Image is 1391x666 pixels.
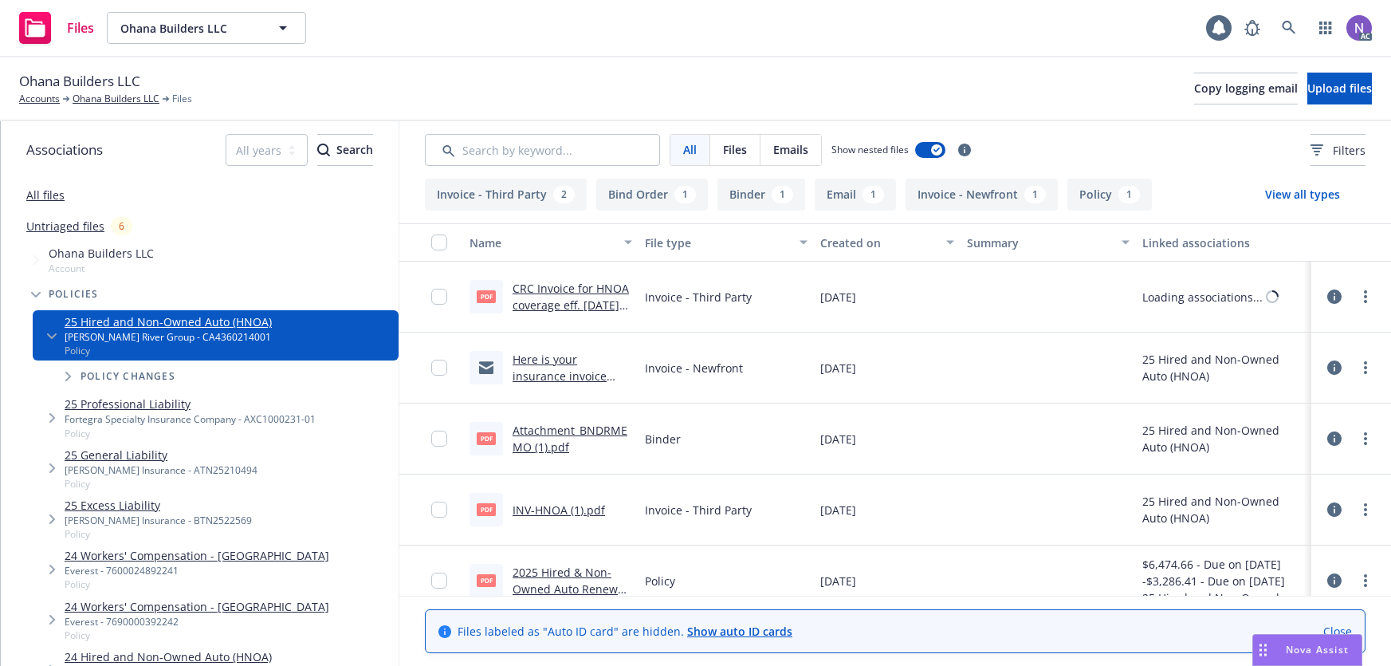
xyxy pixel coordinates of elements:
a: 25 Hired and Non-Owned Auto (HNOA) [65,313,272,330]
a: Close [1323,623,1352,640]
span: Policy changes [81,372,175,381]
a: more [1356,358,1375,377]
a: 2025 Hired & Non-Owned Auto Renewal Policy .pdf [513,565,627,613]
div: [PERSON_NAME] River Group - CA4360214001 [65,330,272,344]
input: Search by keyword... [425,134,660,166]
div: Linked associations [1142,234,1305,251]
span: Policy [65,629,329,642]
div: Everest - 7600024892241 [65,564,329,577]
span: Files [723,141,747,158]
button: Invoice - Newfront [906,179,1058,211]
svg: Search [317,144,330,156]
div: Loading associations... [1142,289,1263,305]
button: SearchSearch [317,134,373,166]
button: Nova Assist [1252,634,1362,666]
a: Search [1273,12,1305,44]
span: Policy [65,527,252,541]
a: 24 Workers' Compensation - [GEOGRAPHIC_DATA] [65,547,329,564]
a: All files [26,187,65,203]
a: 25 General Liability [65,447,257,463]
span: Account [49,262,154,275]
span: Filters [1310,142,1365,159]
div: $6,474.66 - Due on [DATE] [1142,556,1305,573]
span: Ohana Builders LLC [19,71,140,92]
span: Files [172,92,192,106]
div: 2 [553,186,575,203]
input: Toggle Row Selected [431,573,447,589]
button: Summary [961,223,1136,262]
button: Name [463,223,639,262]
a: INV-HNOA (1).pdf [513,502,605,518]
div: Summary [967,234,1112,251]
div: 1 [772,186,793,203]
span: Ohana Builders LLC [49,245,154,262]
span: Policy [65,577,329,591]
button: Filters [1310,134,1365,166]
div: [PERSON_NAME] Insurance - ATN25210494 [65,463,257,477]
a: more [1356,287,1375,306]
button: Linked associations [1136,223,1311,262]
span: [DATE] [820,573,856,589]
span: Ohana Builders LLC [120,20,258,37]
div: File type [645,234,790,251]
div: 1 [862,186,884,203]
div: 25 Hired and Non-Owned Auto (HNOA) [1142,422,1305,455]
span: Associations [26,140,103,160]
span: Copy logging email [1194,81,1298,96]
button: File type [639,223,814,262]
div: -$3,286.41 - Due on [DATE] [1142,573,1305,589]
a: 24 Workers' Compensation - [GEOGRAPHIC_DATA] [65,598,329,615]
span: pdf [477,574,496,586]
span: pdf [477,503,496,515]
div: 25 Hired and Non-Owned Auto (HNOA) [1142,493,1305,526]
span: [DATE] [820,289,856,305]
a: 25 Excess Liability [65,497,252,514]
span: [DATE] [820,360,856,376]
div: Drag to move [1253,635,1273,665]
span: All [683,141,697,158]
input: Select all [431,234,447,250]
a: Files [13,6,100,50]
div: 1 [674,186,696,203]
button: Created on [814,223,960,262]
a: Report a Bug [1236,12,1268,44]
a: more [1356,571,1375,590]
span: Filters [1333,142,1365,159]
span: Invoice - Third Party [645,502,752,518]
input: Toggle Row Selected [431,502,447,518]
button: Bind Order [596,179,708,211]
span: Policy [645,573,675,589]
input: Toggle Row Selected [431,360,447,376]
span: Files [67,22,94,34]
span: Show nested files [831,143,909,156]
a: Untriaged files [26,218,104,234]
span: Binder [645,431,681,447]
div: 1 [1024,186,1046,203]
div: 6 [111,217,132,235]
span: pdf [477,290,496,302]
span: Upload files [1307,81,1372,96]
button: Ohana Builders LLC [107,12,306,44]
div: Everest - 7690000392242 [65,615,329,629]
span: Policy [65,344,272,357]
a: more [1356,500,1375,519]
span: pdf [477,432,496,444]
button: Policy [1067,179,1152,211]
span: Invoice - Third Party [645,289,752,305]
div: 1 [1118,186,1140,203]
a: Here is your insurance invoice #7E77CE49 from Newfront.eml [513,352,607,417]
a: more [1356,429,1375,448]
button: View all types [1240,179,1365,211]
span: Invoice - Newfront [645,360,743,376]
a: Switch app [1310,12,1342,44]
input: Toggle Row Selected [431,289,447,305]
div: 25 Hired and Non-Owned Auto (HNOA) [1142,589,1305,606]
div: 25 Hired and Non-Owned Auto (HNOA) [1142,351,1305,384]
a: CRC Invoice for HNOA coverage eff. [DATE] to [DATE].pdf [513,281,629,329]
div: Fortegra Specialty Insurance Company - AXC1000231-01 [65,412,316,426]
button: Email [815,179,896,211]
button: Upload files [1307,73,1372,104]
span: Policy [65,477,257,491]
span: Nova Assist [1286,643,1349,656]
img: photo [1346,15,1372,41]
